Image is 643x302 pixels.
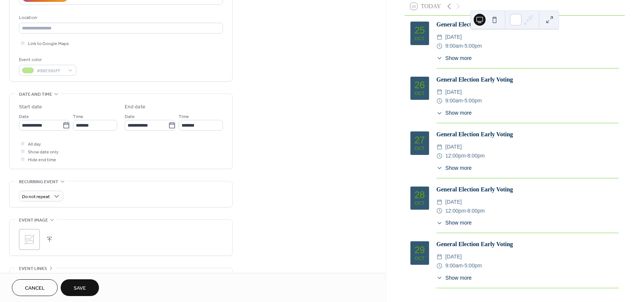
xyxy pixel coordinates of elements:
[436,240,619,249] div: General Election Early Voting
[445,252,462,261] span: [DATE]
[28,148,58,156] span: Show date only
[445,88,462,97] span: [DATE]
[445,164,472,172] span: Show more
[125,113,135,121] span: Date
[19,216,48,224] span: Event image
[467,207,485,216] span: 8:00pm
[19,265,47,273] span: Event links
[415,136,425,145] div: 27
[436,207,442,216] div: ​
[445,274,472,282] span: Show more
[436,198,442,207] div: ​
[22,193,50,201] span: Do not repeat
[19,90,52,98] span: Date and time
[467,152,485,160] span: 8:00pm
[19,178,58,186] span: Recurring event
[466,207,467,216] span: -
[463,261,465,270] span: -
[436,274,472,282] button: ​Show more
[179,113,189,121] span: Time
[12,279,58,296] button: Cancel
[445,261,463,270] span: 9:00am
[436,261,442,270] div: ​
[436,88,442,97] div: ​
[464,42,482,51] span: 5:00pm
[466,152,467,160] span: -
[464,261,482,270] span: 5:00pm
[25,284,45,292] span: Cancel
[19,103,42,111] div: Start date
[125,103,145,111] div: End date
[415,245,425,255] div: 29
[445,143,462,152] span: [DATE]
[445,96,463,105] span: 9:00am
[28,156,56,164] span: Hide end time
[436,33,442,42] div: ​
[436,185,619,194] div: General Election Early Voting
[415,26,425,35] div: 25
[436,109,472,117] button: ​Show more
[436,274,442,282] div: ​
[463,96,465,105] span: -
[445,198,462,207] span: [DATE]
[436,164,472,172] button: ​Show more
[436,130,619,139] div: General Election Early Voting
[415,146,425,151] div: Oct
[61,279,99,296] button: Save
[415,256,425,261] div: Oct
[436,54,472,62] button: ​Show more
[445,42,463,51] span: 9:00am
[10,268,232,284] div: •••
[445,152,466,160] span: 12:00pm
[436,20,619,29] div: General Election Early Voting
[19,113,29,121] span: Date
[445,219,472,227] span: Show more
[463,42,465,51] span: -
[445,33,462,42] span: [DATE]
[19,229,40,250] div: ;
[436,54,442,62] div: ​
[436,143,442,152] div: ​
[415,36,425,41] div: Oct
[436,152,442,160] div: ​
[436,219,442,227] div: ​
[415,201,425,206] div: Oct
[436,219,472,227] button: ​Show more
[464,96,482,105] span: 5:00pm
[436,42,442,51] div: ​
[73,113,83,121] span: Time
[415,91,425,96] div: Oct
[445,54,472,62] span: Show more
[436,75,619,84] div: General Election Early Voting
[19,14,221,22] div: Location
[74,284,86,292] span: Save
[19,56,75,64] div: Event color
[28,40,69,48] span: Link to Google Maps
[28,140,41,148] span: All day
[445,207,466,216] span: 12:00pm
[415,190,425,200] div: 28
[436,96,442,105] div: ​
[37,67,64,75] span: #B8E986FF
[436,252,442,261] div: ​
[415,80,425,90] div: 26
[445,109,472,117] span: Show more
[436,164,442,172] div: ​
[436,109,442,117] div: ​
